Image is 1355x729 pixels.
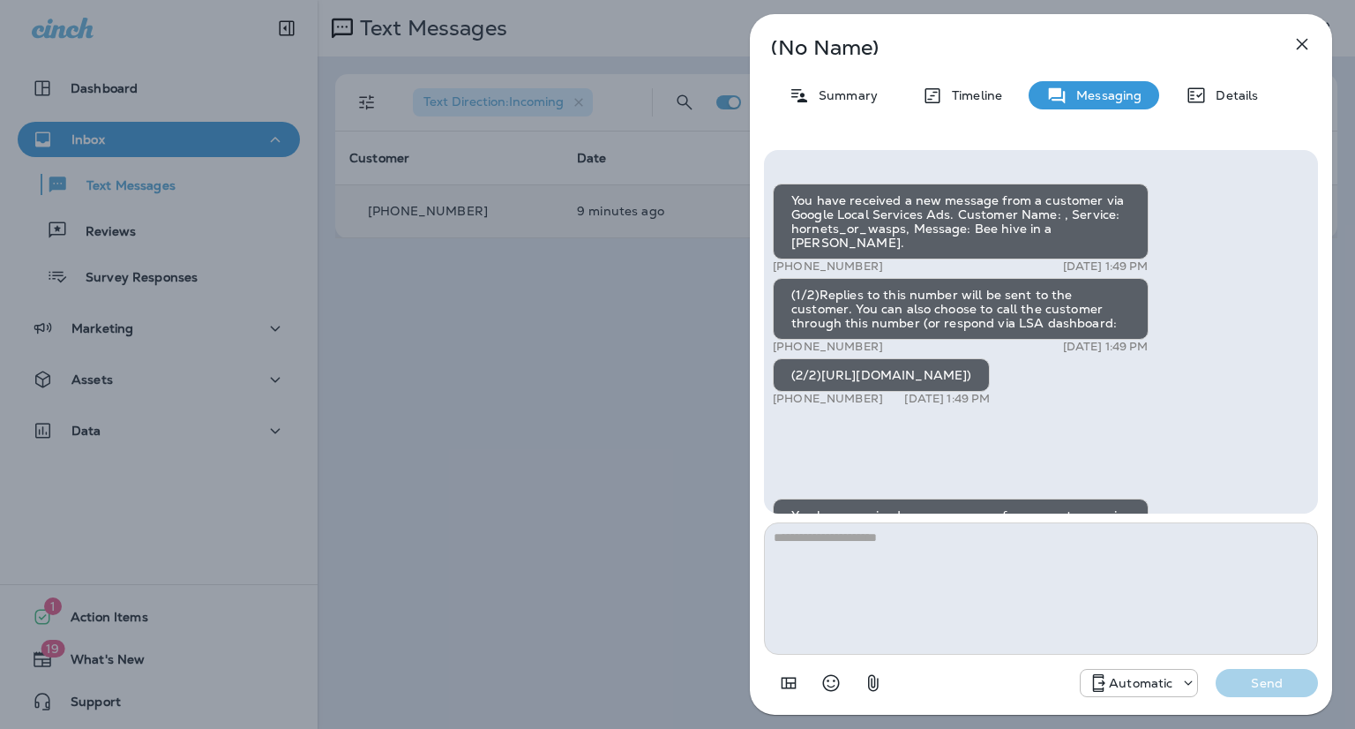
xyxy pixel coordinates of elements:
[1067,88,1142,102] p: Messaging
[1207,88,1258,102] p: Details
[1109,676,1172,690] p: Automatic
[943,88,1002,102] p: Timeline
[773,259,883,274] p: [PHONE_NUMBER]
[813,665,849,701] button: Select an emoji
[773,499,1149,575] div: You have received a new message from a customer via Google Local Services Ads. Customer Name: , S...
[904,392,990,406] p: [DATE] 1:49 PM
[773,184,1149,259] div: You have received a new message from a customer via Google Local Services Ads. Customer Name: , S...
[773,278,1149,340] div: (1/2)Replies to this number will be sent to the customer. You can also choose to call the custome...
[810,88,878,102] p: Summary
[773,340,883,354] p: [PHONE_NUMBER]
[771,41,1253,55] p: (No Name)
[1063,259,1149,274] p: [DATE] 1:49 PM
[1063,340,1149,354] p: [DATE] 1:49 PM
[773,358,990,392] div: (2/2)[URL][DOMAIN_NAME])
[773,392,883,406] p: [PHONE_NUMBER]
[771,665,806,701] button: Add in a premade template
